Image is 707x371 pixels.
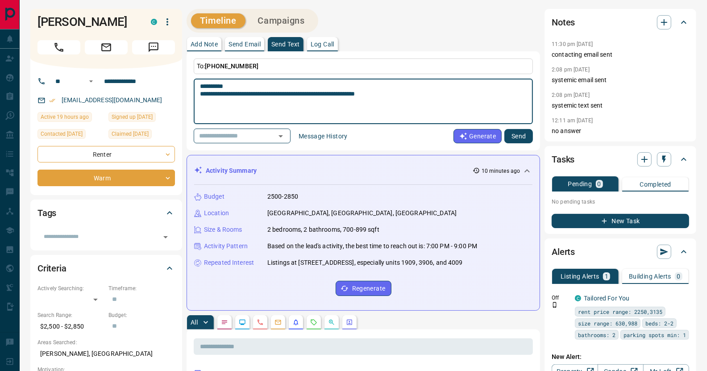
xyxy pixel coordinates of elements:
[552,15,575,29] h2: Notes
[311,41,334,47] p: Log Call
[204,242,248,251] p: Activity Pattern
[37,338,175,346] p: Areas Searched:
[328,319,335,326] svg: Opportunities
[159,231,172,243] button: Open
[204,225,242,234] p: Size & Rooms
[41,113,89,121] span: Active 19 hours ago
[86,76,96,87] button: Open
[552,126,689,136] p: no answer
[310,319,317,326] svg: Requests
[151,19,157,25] div: condos.ca
[108,284,175,292] p: Timeframe:
[194,58,533,74] p: To:
[37,311,104,319] p: Search Range:
[204,258,254,267] p: Repeated Interest
[132,40,175,54] span: Message
[267,225,379,234] p: 2 bedrooms, 2 bathrooms, 700-899 sqft
[249,13,314,28] button: Campaigns
[552,117,593,124] p: 12:11 am [DATE]
[37,112,104,125] div: Thu Aug 14 2025
[552,92,590,98] p: 2:08 pm [DATE]
[267,208,457,218] p: [GEOGRAPHIC_DATA], [GEOGRAPHIC_DATA], [GEOGRAPHIC_DATA]
[598,181,601,187] p: 0
[37,258,175,279] div: Criteria
[267,192,298,201] p: 2500-2850
[552,101,689,110] p: systemic text sent
[552,149,689,170] div: Tasks
[37,40,80,54] span: Call
[108,129,175,142] div: Wed Jul 16 2025
[108,311,175,319] p: Budget:
[49,97,55,104] svg: Email Verified
[552,75,689,85] p: systemic email sent
[37,202,175,224] div: Tags
[37,261,67,275] h2: Criteria
[552,302,558,308] svg: Push Notification Only
[37,146,175,163] div: Renter
[561,273,599,279] p: Listing Alerts
[37,346,175,361] p: [PERSON_NAME], [GEOGRAPHIC_DATA]
[37,206,56,220] h2: Tags
[229,41,261,47] p: Send Email
[568,181,592,187] p: Pending
[552,245,575,259] h2: Alerts
[112,129,149,138] span: Claimed [DATE]
[206,166,257,175] p: Activity Summary
[221,319,228,326] svg: Notes
[677,273,680,279] p: 0
[204,208,229,218] p: Location
[552,67,590,73] p: 2:08 pm [DATE]
[575,295,581,301] div: condos.ca
[194,163,532,179] div: Activity Summary10 minutes ago
[453,129,502,143] button: Generate
[624,330,686,339] span: parking spots min: 1
[271,41,300,47] p: Send Text
[239,319,246,326] svg: Lead Browsing Activity
[37,170,175,186] div: Warm
[552,214,689,228] button: New Task
[41,129,83,138] span: Contacted [DATE]
[62,96,162,104] a: [EMAIL_ADDRESS][DOMAIN_NAME]
[37,319,104,334] p: $2,500 - $2,850
[552,152,574,167] h2: Tasks
[191,319,198,325] p: All
[346,319,353,326] svg: Agent Actions
[37,15,137,29] h1: [PERSON_NAME]
[552,241,689,263] div: Alerts
[293,129,353,143] button: Message History
[112,113,153,121] span: Signed up [DATE]
[267,258,463,267] p: Listings at [STREET_ADDRESS], especially units 1909, 3906, and 4009
[504,129,533,143] button: Send
[552,195,689,208] p: No pending tasks
[205,63,258,70] span: [PHONE_NUMBER]
[584,295,629,302] a: Tailored For You
[605,273,608,279] p: 1
[482,167,520,175] p: 10 minutes ago
[552,352,689,362] p: New Alert:
[274,319,282,326] svg: Emails
[645,319,674,328] span: beds: 2-2
[191,13,245,28] button: Timeline
[629,273,671,279] p: Building Alerts
[37,129,104,142] div: Sat Jul 19 2025
[336,281,391,296] button: Regenerate
[292,319,299,326] svg: Listing Alerts
[108,112,175,125] div: Sun May 11 2025
[552,50,689,59] p: contacting email sent
[552,12,689,33] div: Notes
[37,284,104,292] p: Actively Searching:
[204,192,225,201] p: Budget
[85,40,128,54] span: Email
[257,319,264,326] svg: Calls
[578,319,637,328] span: size range: 630,988
[191,41,218,47] p: Add Note
[552,41,593,47] p: 11:30 pm [DATE]
[640,181,671,188] p: Completed
[578,330,616,339] span: bathrooms: 2
[552,294,570,302] p: Off
[267,242,477,251] p: Based on the lead's activity, the best time to reach out is: 7:00 PM - 9:00 PM
[578,307,662,316] span: rent price range: 2250,3135
[274,130,287,142] button: Open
